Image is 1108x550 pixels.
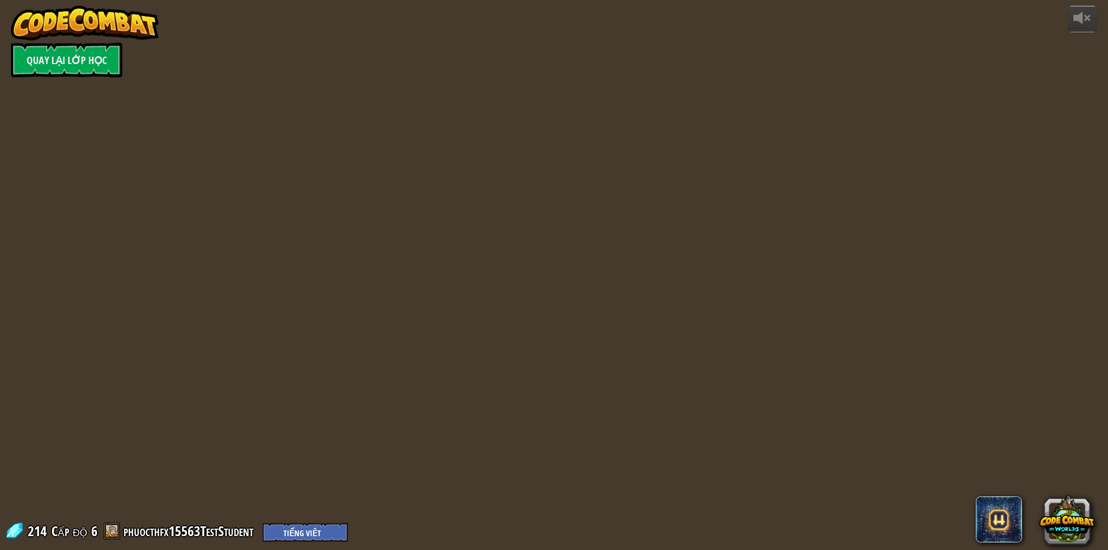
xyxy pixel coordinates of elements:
span: 214 [28,522,50,540]
img: CodeCombat - Learn how to code by playing a game [11,6,159,40]
span: Cấp độ [51,522,87,541]
span: 6 [91,522,98,540]
a: Quay lại Lớp Học [11,43,122,77]
a: phuocthfx15563TestStudent [123,522,257,540]
button: Tùy chỉnh âm lượng [1068,6,1097,33]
